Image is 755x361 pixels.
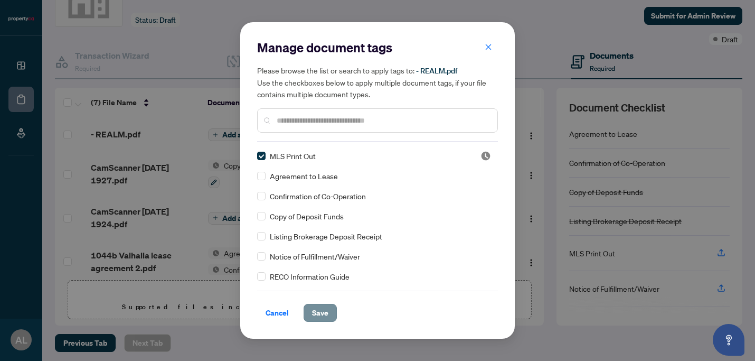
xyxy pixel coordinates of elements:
span: Cancel [266,304,289,321]
span: Listing Brokerage Deposit Receipt [270,230,382,242]
span: - REALM.pdf [416,66,457,76]
button: Cancel [257,304,297,322]
button: Save [304,304,337,322]
h2: Manage document tags [257,39,498,56]
span: Pending Review [480,151,491,161]
span: MLS Print Out [270,150,316,162]
span: Agreement to Lease [270,170,338,182]
span: Notice of Fulfillment/Waiver [270,251,360,262]
button: Open asap [713,324,744,356]
span: Copy of Deposit Funds [270,210,344,222]
img: status [480,151,491,161]
span: close [485,43,492,51]
h5: Please browse the list or search to apply tags to: Use the checkboxes below to apply multiple doc... [257,64,498,100]
span: Save [312,304,328,321]
span: RECO Information Guide [270,271,350,282]
span: Confirmation of Co-Operation [270,190,366,202]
